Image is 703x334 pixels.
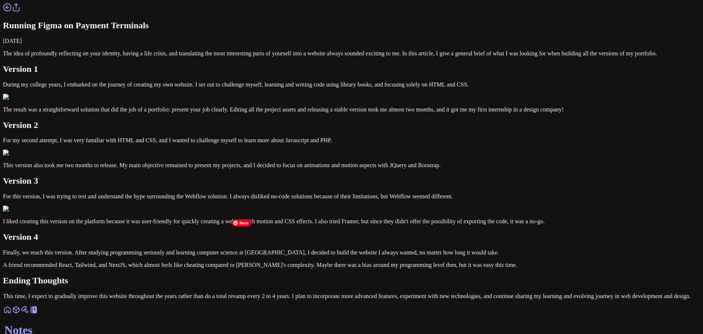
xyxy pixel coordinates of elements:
h2: Version 2 [3,120,700,130]
h1: Running Figma on Payment Terminals [3,21,700,30]
p: The result was a straightforward solution that did the job of a portfolio: present your job clear... [3,106,700,113]
p: Finally, we reach this version. After studying programming seriously and learning computer scienc... [3,249,700,256]
img: Image [3,94,23,100]
p: This version also took me two months to release. My main objective remained to present my project... [3,162,700,169]
h2: Version 3 [3,176,700,186]
p: The idea of profoundly reflecting on your identity, having a life crisis, and translating the mos... [3,50,700,57]
h2: Ending Thoughts [3,276,700,286]
img: Image [3,150,23,156]
p: This time, I expect to gradually improve this website throughout the years rather than do a total... [3,293,700,300]
span: Save [232,219,252,227]
p: A friend recommended React, Tailwind, and NextJS, which almost feels like cheating compared to [P... [3,262,700,268]
h2: Version 1 [3,64,700,74]
h2: Version 4 [3,232,700,242]
p: I liked creating this version on the platform because it was user-friendly for quickly creating a... [3,218,700,225]
time: [DATE] [3,38,22,44]
img: Image [3,206,23,212]
p: For my second attempt, I was very familiar with HTML and CSS, and I wanted to challenge myself to... [3,137,700,144]
p: During my college years, I embarked on the journey of creating my own website. I set out to chall... [3,81,700,88]
p: For this version, I was trying to test and understand the hype surrounding the Webflow solution. ... [3,193,700,200]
